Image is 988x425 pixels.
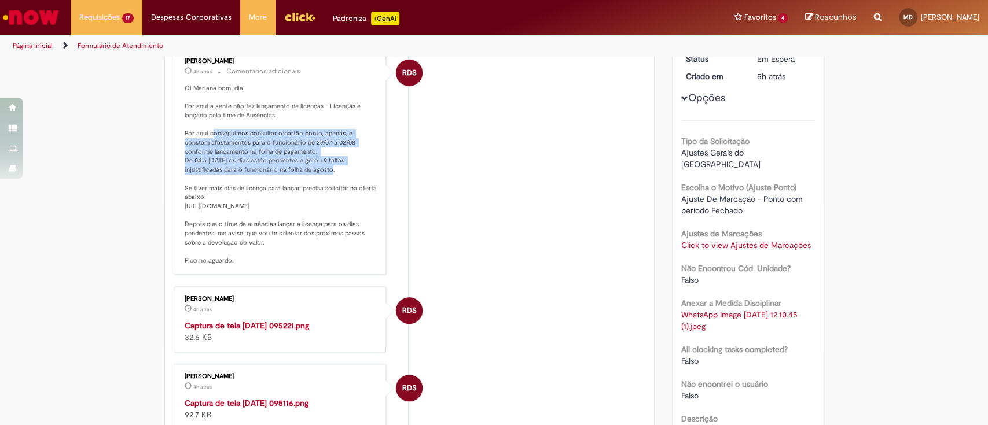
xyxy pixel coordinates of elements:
[185,295,377,302] div: [PERSON_NAME]
[805,12,857,23] a: Rascunhos
[185,84,377,265] p: Oi Mariana bom dia! Por aqui a gente não faz lançamento de licenças - Licenças é lançado pelo tim...
[903,13,913,21] span: MD
[778,13,788,23] span: 4
[681,240,811,250] a: Click to view Ajustes de Marcações
[681,390,699,401] span: Falso
[78,41,163,50] a: Formulário de Atendimento
[757,53,811,65] div: Em Espera
[681,147,761,169] span: Ajustes Gerais do [GEOGRAPHIC_DATA]
[371,12,399,25] p: +GenAi
[681,194,805,216] span: Ajuste De Marcação - Ponto com período Fechado
[744,12,776,23] span: Favoritos
[193,68,212,75] span: 4h atrás
[681,413,718,424] b: Descrição
[815,12,857,23] span: Rascunhos
[193,306,212,313] span: 4h atrás
[681,136,750,146] b: Tipo da Solicitação
[193,383,212,390] time: 29/08/2025 09:51:24
[9,35,650,57] ul: Trilhas de página
[396,297,423,324] div: Raquel De Souza
[757,71,785,82] span: 5h atrás
[402,59,417,87] span: RDS
[681,263,791,274] b: Não Encontrou Cód. Unidade?
[185,58,377,65] div: [PERSON_NAME]
[226,66,300,76] small: Comentários adicionais
[333,12,399,25] div: Padroniza
[193,68,212,75] time: 29/08/2025 09:56:54
[681,275,699,285] span: Falso
[185,398,308,408] a: Captura de tela [DATE] 095116.png
[677,53,748,65] dt: Status
[681,309,800,331] a: Download de WhatsApp Image 2025-08-27 at 12.10.45 (1).jpeg
[122,13,134,23] span: 17
[151,12,232,23] span: Despesas Corporativas
[193,306,212,313] time: 29/08/2025 09:53:04
[193,383,212,390] span: 4h atrás
[1,6,61,29] img: ServiceNow
[757,71,785,82] time: 29/08/2025 09:32:40
[284,8,315,25] img: click_logo_yellow_360x200.png
[677,71,748,82] dt: Criado em
[185,397,377,420] div: 92.7 KB
[757,71,811,82] div: 29/08/2025 09:32:40
[681,356,699,366] span: Falso
[396,375,423,401] div: Raquel De Souza
[681,379,768,389] b: Não encontrei o usuário
[681,298,781,308] b: Anexar a Medida Disciplinar
[402,297,417,324] span: RDS
[681,228,762,239] b: Ajustes de Marcações
[402,374,417,402] span: RDS
[396,60,423,86] div: Raquel De Souza
[13,41,53,50] a: Página inicial
[185,320,377,343] div: 32.6 KB
[681,182,796,193] b: Escolha o Motivo (Ajuste Ponto)
[185,320,309,331] a: Captura de tela [DATE] 095221.png
[249,12,267,23] span: More
[185,373,377,380] div: [PERSON_NAME]
[921,12,979,22] span: [PERSON_NAME]
[681,344,788,354] b: All clocking tasks completed?
[79,12,120,23] span: Requisições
